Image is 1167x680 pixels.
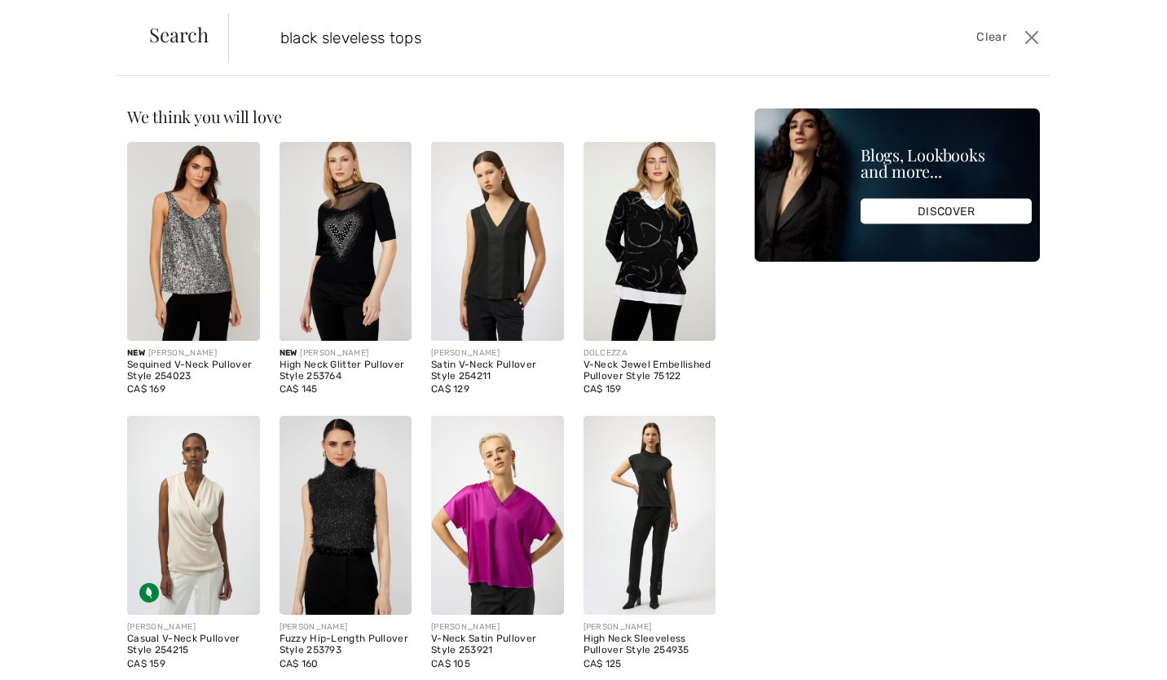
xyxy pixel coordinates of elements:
[861,199,1032,224] div: DISCOVER
[431,621,564,634] div: [PERSON_NAME]
[583,142,716,341] img: V-Neck Jewel Embellished Pullover Style 75122. As sample
[127,383,165,395] span: CA$ 169
[127,416,260,615] img: Casual V-Neck Pullover Style 254215. Black
[280,360,412,382] div: High Neck Glitter Pullover Style 253764
[280,658,319,669] span: CA$ 160
[280,634,412,656] div: Fuzzy Hip-Length Pullover Style 253793
[139,583,159,603] img: Sustainable Fabric
[280,142,412,341] img: High Neck Glitter Pullover Style 253764. Black
[583,360,716,382] div: V-Neck Jewel Embellished Pullover Style 75122
[431,416,564,615] img: V-Neck Satin Pullover Style 253921. Black
[280,621,412,634] div: [PERSON_NAME]
[127,105,282,127] span: We think you will love
[127,348,145,358] span: New
[431,634,564,656] div: V-Neck Satin Pullover Style 253921
[127,142,260,341] img: Sequined V-Neck Pullover Style 254023. Black/Silver
[431,658,470,669] span: CA$ 105
[431,360,564,382] div: Satin V-Neck Pullover Style 254211
[431,347,564,360] div: [PERSON_NAME]
[976,29,1006,46] span: Clear
[268,13,832,62] input: TYPE TO SEARCH
[755,108,1040,262] img: Blogs, Lookbooks and more...
[127,634,260,656] div: Casual V-Neck Pullover Style 254215
[1019,24,1044,51] button: Close
[861,147,1032,179] div: Blogs, Lookbooks and more...
[37,11,70,26] span: Help
[583,658,622,669] span: CA$ 125
[583,634,716,656] div: High Neck Sleeveless Pullover Style 254935
[583,383,622,395] span: CA$ 159
[583,621,716,634] div: [PERSON_NAME]
[127,621,260,634] div: [PERSON_NAME]
[280,348,297,358] span: New
[583,347,716,360] div: DOLCEZZA
[431,142,564,341] img: Satin V-Neck Pullover Style 254211. Black
[127,360,260,382] div: Sequined V-Neck Pullover Style 254023
[280,383,318,395] span: CA$ 145
[280,347,412,360] div: [PERSON_NAME]
[127,347,260,360] div: [PERSON_NAME]
[583,416,716,615] img: High Neck Sleeveless Pullover Style 254935. Black/Black
[149,24,209,44] span: Search
[127,658,165,669] span: CA$ 159
[431,383,469,395] span: CA$ 129
[280,416,412,615] img: Fuzzy Hip-Length Pullover Style 253793. Black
